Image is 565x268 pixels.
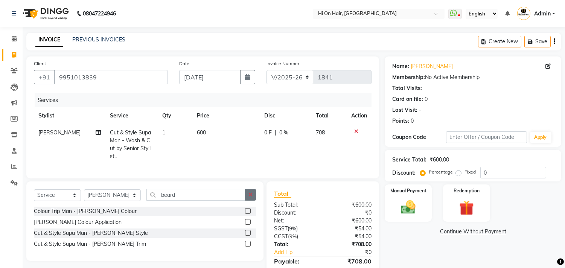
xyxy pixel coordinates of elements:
div: ( ) [268,233,323,241]
img: logo [19,3,71,24]
div: 0 [411,117,414,125]
div: Colour Trip Man - [PERSON_NAME] Colour [34,207,137,215]
span: Admin [534,10,551,18]
div: ₹600.00 [323,201,378,209]
a: INVOICE [35,33,63,47]
div: Net: [268,217,323,225]
div: Cut & Style Supa Man - [PERSON_NAME] Trim [34,240,146,248]
div: Discount: [392,169,416,177]
label: Date [179,60,189,67]
a: Add Tip [268,248,332,256]
span: 0 % [279,129,288,137]
b: 08047224946 [83,3,116,24]
a: [PERSON_NAME] [411,62,453,70]
div: Service Total: [392,156,426,164]
label: Manual Payment [390,187,426,194]
span: SGST [274,225,288,232]
label: Invoice Number [267,60,299,67]
div: Points: [392,117,409,125]
div: ( ) [268,225,323,233]
div: Last Visit: [392,106,417,114]
div: ₹0 [332,248,378,256]
button: +91 [34,70,55,84]
div: Coupon Code [392,133,446,141]
button: Apply [530,132,551,143]
span: Total [274,190,291,198]
div: Sub Total: [268,201,323,209]
div: No Active Membership [392,73,554,81]
div: ₹600.00 [429,156,449,164]
label: Percentage [429,169,453,175]
span: 9% [289,225,296,231]
span: 708 [316,129,325,136]
span: | [275,129,276,137]
span: [PERSON_NAME] [38,129,81,136]
div: ₹708.00 [323,257,378,266]
div: Payable: [268,257,323,266]
div: 0 [425,95,428,103]
div: ₹54.00 [323,225,378,233]
th: Qty [158,107,192,124]
th: Disc [260,107,311,124]
div: Discount: [268,209,323,217]
th: Total [312,107,347,124]
input: Search by Name/Mobile/Email/Code [54,70,168,84]
label: Fixed [464,169,476,175]
label: Redemption [454,187,480,194]
label: Client [34,60,46,67]
th: Stylist [34,107,106,124]
span: 1 [162,129,165,136]
div: Total Visits: [392,84,422,92]
div: [PERSON_NAME] Colour Application [34,218,122,226]
input: Enter Offer / Coupon Code [446,131,527,143]
img: Admin [517,7,530,20]
img: _cash.svg [396,199,420,216]
span: Cut & Style Supa Man - Wash & Cut by Senior Stylist.. [110,129,151,160]
button: Create New [478,36,521,47]
div: ₹0 [323,209,378,217]
div: Services [35,93,377,107]
div: ₹600.00 [323,217,378,225]
a: PREVIOUS INVOICES [72,36,125,43]
div: Name: [392,62,409,70]
button: Save [524,36,551,47]
div: - [419,106,421,114]
th: Action [347,107,372,124]
div: Card on file: [392,95,423,103]
div: Total: [268,241,323,248]
th: Service [106,107,158,124]
input: Search or Scan [146,189,245,201]
img: _gift.svg [455,199,478,217]
div: Membership: [392,73,425,81]
a: Continue Without Payment [386,228,560,236]
span: 0 F [264,129,272,137]
div: ₹708.00 [323,241,378,248]
div: ₹54.00 [323,233,378,241]
span: 9% [289,233,297,239]
div: Cut & Style Supa Man - [PERSON_NAME] Style [34,229,148,237]
span: 600 [197,129,206,136]
span: CGST [274,233,288,240]
th: Price [192,107,260,124]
